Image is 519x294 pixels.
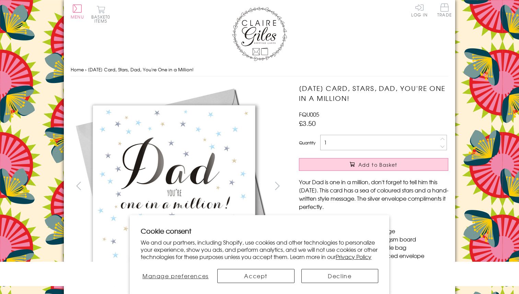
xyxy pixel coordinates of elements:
[299,83,448,103] h1: [DATE] Card, Stars, Dad, You're One in a Million!
[141,269,210,283] button: Manage preferences
[270,178,285,193] button: next
[299,110,319,118] span: FQU005
[88,66,194,73] span: [DATE] Card, Stars, Dad, You're One in a Million!
[299,118,316,128] span: £3.50
[437,3,452,18] a: Trade
[71,4,84,19] button: Menu
[85,66,86,73] span: ›
[71,66,84,73] a: Home
[141,239,378,260] p: We and our partners, including Shopify, use cookies and other technologies to personalize your ex...
[301,269,379,283] button: Decline
[358,161,397,168] span: Add to Basket
[71,83,277,289] img: Father's Day Card, Stars, Dad, You're One in a Million!
[142,272,209,280] span: Manage preferences
[299,158,448,171] button: Add to Basket
[71,14,84,20] span: Menu
[232,7,287,61] img: Claire Giles Greetings Cards
[299,140,315,146] label: Quantity
[411,3,428,17] a: Log In
[217,269,295,283] button: Accept
[94,14,110,24] span: 0 items
[91,5,110,23] button: Basket0 items
[141,226,378,236] h2: Cookie consent
[299,178,448,211] p: Your Dad is one in a million, don't forget to tell him this [DATE]. This card has a sea of colour...
[336,252,371,261] a: Privacy Policy
[437,3,452,17] span: Trade
[71,63,448,77] nav: breadcrumbs
[71,178,86,193] button: prev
